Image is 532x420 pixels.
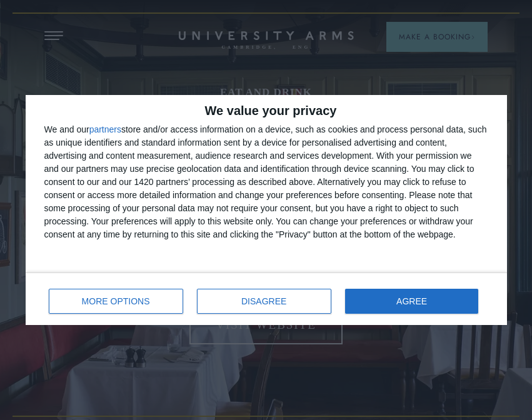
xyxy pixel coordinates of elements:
[49,289,183,314] button: MORE OPTIONS
[82,297,150,306] span: MORE OPTIONS
[241,297,286,306] span: DISAGREE
[197,289,331,314] button: DISAGREE
[89,125,121,134] button: partners
[44,123,488,241] div: We and our store and/or access information on a device, such as cookies and process personal data...
[44,104,488,117] h2: We value your privacy
[26,95,507,325] div: qc-cmp2-ui
[396,297,427,306] span: AGREE
[345,289,479,314] button: AGREE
